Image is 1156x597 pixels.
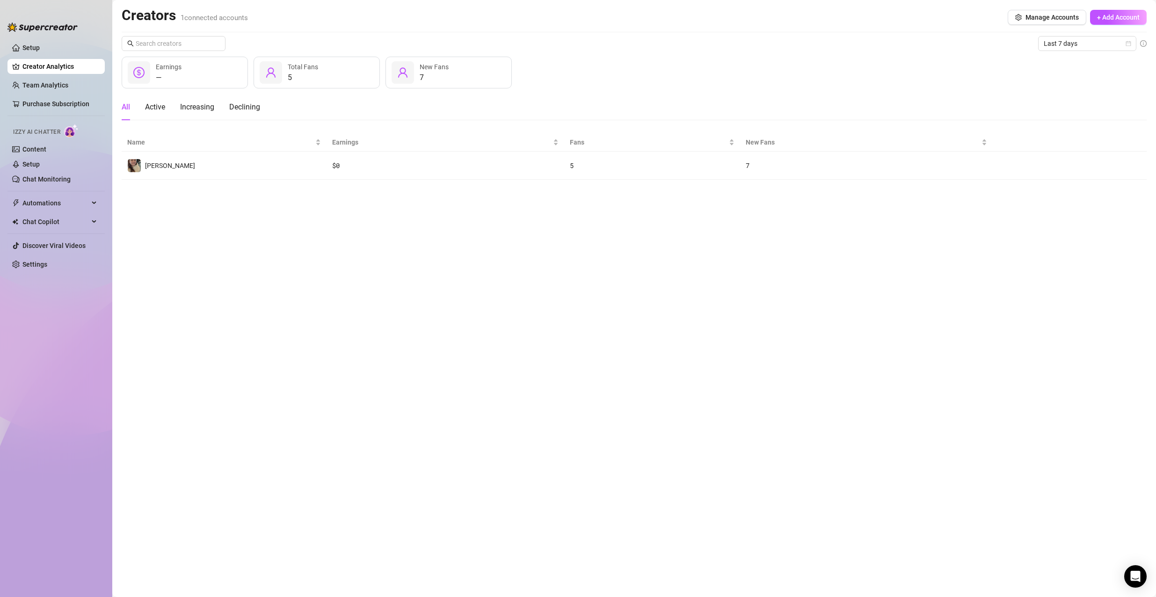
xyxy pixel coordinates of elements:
[332,137,551,147] span: Earnings
[22,59,97,74] a: Creator Analytics
[127,40,134,47] span: search
[229,102,260,113] div: Declining
[1008,10,1086,25] button: Manage Accounts
[122,7,248,24] h2: Creators
[22,146,46,153] a: Content
[22,160,40,168] a: Setup
[1124,565,1147,588] div: Open Intercom Messenger
[746,137,980,147] span: New Fans
[12,218,18,225] img: Chat Copilot
[181,14,248,22] span: 1 connected accounts
[570,160,734,171] div: 5
[1140,40,1147,47] span: info-circle
[22,175,71,183] a: Chat Monitoring
[265,67,276,78] span: user
[740,133,993,152] th: New Fans
[22,196,89,211] span: Automations
[156,63,182,71] span: Earnings
[420,72,449,83] div: 7
[1097,14,1140,21] span: + Add Account
[22,96,97,111] a: Purchase Subscription
[180,102,214,113] div: Increasing
[145,162,195,169] span: [PERSON_NAME]
[1126,41,1131,46] span: calendar
[12,199,20,207] span: thunderbolt
[22,242,86,249] a: Discover Viral Videos
[288,72,318,83] div: 5
[327,133,564,152] th: Earnings
[122,102,130,113] div: All
[1044,36,1131,51] span: Last 7 days
[332,160,559,171] div: $ 0
[128,159,141,172] img: Luz
[127,137,313,147] span: Name
[22,261,47,268] a: Settings
[122,133,327,152] th: Name
[420,63,449,71] span: New Fans
[7,22,78,32] img: logo-BBDzfeDw.svg
[136,38,212,49] input: Search creators
[1025,14,1079,21] span: Manage Accounts
[156,72,182,83] div: —
[145,102,165,113] div: Active
[22,44,40,51] a: Setup
[22,81,68,89] a: Team Analytics
[564,133,740,152] th: Fans
[133,67,145,78] span: dollar-circle
[1090,10,1147,25] button: + Add Account
[1015,14,1022,21] span: setting
[64,124,79,138] img: AI Chatter
[22,214,89,229] span: Chat Copilot
[397,67,408,78] span: user
[570,137,727,147] span: Fans
[746,160,987,171] div: 7
[288,63,318,71] span: Total Fans
[13,128,60,137] span: Izzy AI Chatter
